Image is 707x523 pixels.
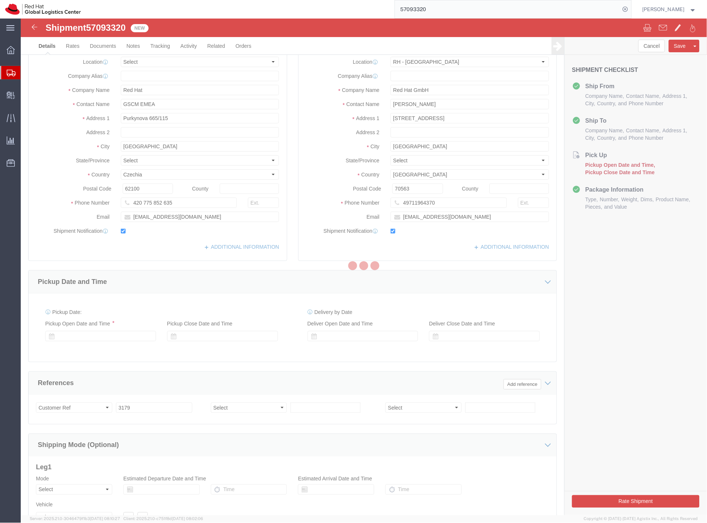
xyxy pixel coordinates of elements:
span: Client: 2025.21.0-c751f8d [123,517,203,521]
span: [DATE] 08:02:06 [172,517,203,521]
span: Copyright © [DATE]-[DATE] Agistix Inc., All Rights Reserved [584,516,698,522]
button: [PERSON_NAME] [642,5,697,14]
span: Filip Lizuch [643,5,685,13]
input: Search for shipment number, reference number [395,0,620,18]
span: [DATE] 08:10:27 [90,517,120,521]
span: Server: 2025.21.0-3046479f1b3 [30,517,120,521]
img: logo [5,4,81,15]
